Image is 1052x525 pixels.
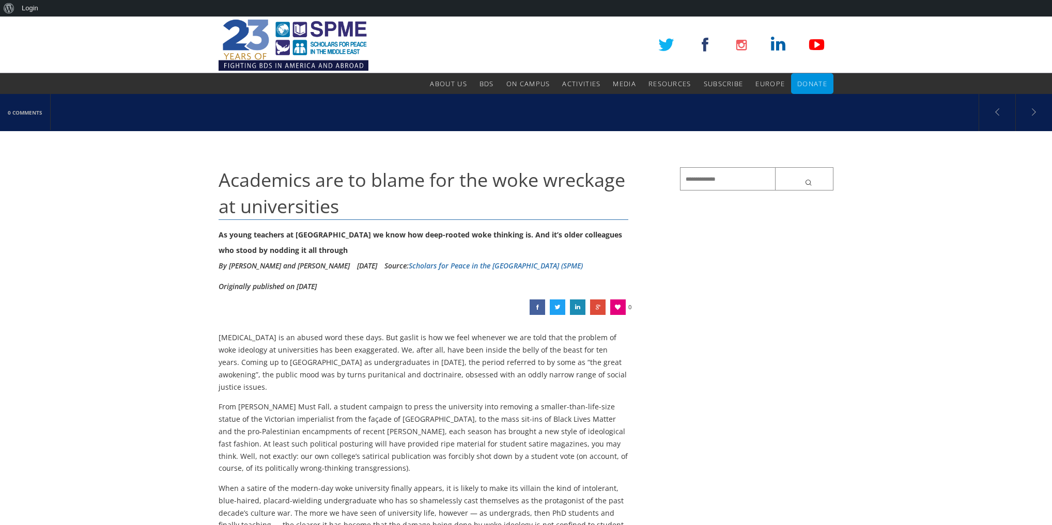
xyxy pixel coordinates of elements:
[479,79,494,88] span: BDS
[797,73,827,94] a: Donate
[506,79,550,88] span: On Campus
[430,79,467,88] span: About Us
[797,79,827,88] span: Donate
[219,227,628,258] div: As young teachers at [GEOGRAPHIC_DATA] we know how deep-rooted woke thinking is. And it’s older c...
[384,258,583,274] div: Source:
[219,17,368,73] img: SPME
[628,299,631,315] span: 0
[704,73,744,94] a: Subscribe
[479,73,494,94] a: BDS
[219,279,317,294] li: Originally published on [DATE]
[570,299,585,315] a: Academics are to blame for the woke wreckage at universities
[562,79,600,88] span: Activities
[430,73,467,94] a: About Us
[219,331,628,393] p: [MEDICAL_DATA] is an abused word these days. But gaslit is how we feel whenever we are told that ...
[219,258,350,274] li: By [PERSON_NAME] and [PERSON_NAME]
[506,73,550,94] a: On Campus
[409,261,583,271] a: Scholars for Peace in the [GEOGRAPHIC_DATA] (SPME)
[613,79,636,88] span: Media
[357,258,377,274] li: [DATE]
[219,167,625,218] span: Academics are to blame for the woke wreckage at universities
[648,73,691,94] a: Resources
[704,79,744,88] span: Subscribe
[550,299,565,315] a: Academics are to blame for the woke wreckage at universities
[613,73,636,94] a: Media
[562,73,600,94] a: Activities
[755,79,785,88] span: Europe
[219,401,628,474] p: From [PERSON_NAME] Must Fall, a student campaign to press the university into removing a smaller-...
[530,299,545,315] a: Academics are to blame for the woke wreckage at universities
[590,299,606,315] a: Academics are to blame for the woke wreckage at universities
[648,79,691,88] span: Resources
[755,73,785,94] a: Europe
